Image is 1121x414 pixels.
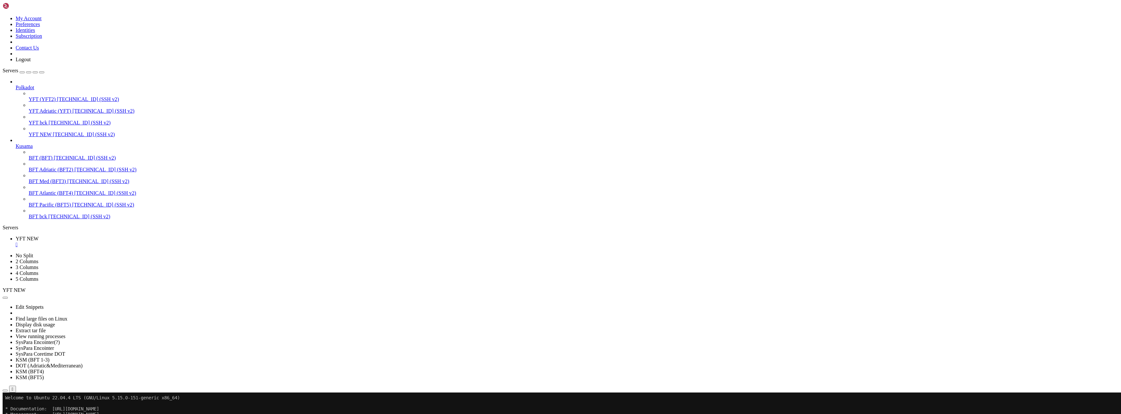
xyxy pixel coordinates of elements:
[16,357,50,363] a: KSM (BFT 1-3)
[12,387,13,392] div: 
[3,3,40,9] img: Shellngn
[29,96,56,102] span: YFT (YFT2)
[74,190,136,196] span: [TECHNICAL_ID] (SSH v2)
[29,155,52,161] span: BFT (BFT)
[16,375,44,380] a: KSM (BFT5)
[29,178,1118,184] a: BFT Med (BFT3) [TECHNICAL_ID] (SSH v2)
[57,96,119,102] span: [TECHNICAL_ID] (SSH v2)
[16,21,40,27] a: Preferences
[16,322,55,327] a: Display disk usage
[29,190,73,196] span: BFT Atlantic (BFT4)
[29,173,1118,184] li: BFT Med (BFT3) [TECHNICAL_ID] (SSH v2)
[16,85,1118,91] a: Polkadot
[29,149,1118,161] li: BFT (BFT) [TECHNICAL_ID] (SSH v2)
[3,25,1036,30] x-row: * Support: [URL][DOMAIN_NAME]
[29,214,1118,220] a: BFT bck [TECHNICAL_ID] (SSH v2)
[16,345,54,351] a: SysPara Encointer
[3,3,1036,8] x-row: Welcome to Ubuntu 22.04.4 LTS (GNU/Linux 5.15.0-151-generic x86_64)
[48,214,110,219] span: [TECHNICAL_ID] (SSH v2)
[16,143,33,149] span: Kusama
[29,102,1118,114] li: YFT Adriatic (YFT) [TECHNICAL_ID] (SSH v2)
[16,79,1118,137] li: Polkadot
[72,202,134,207] span: [TECHNICAL_ID] (SSH v2)
[3,225,1118,231] div: Servers
[29,126,1118,137] li: YFT NEW [TECHNICAL_ID] (SSH v2)
[16,276,38,282] a: 5 Columns
[16,236,1118,248] a: YFT NEW
[29,178,66,184] span: BFT Med (BFT3)
[16,16,42,21] a: My Account
[16,27,35,33] a: Identities
[29,114,1118,126] li: YFT bck [TECHNICAL_ID] (SSH v2)
[75,167,137,172] span: [TECHNICAL_ID] (SSH v2)
[16,328,46,333] a: Extract tar file
[3,68,18,73] span: Servers
[29,214,47,219] span: BFT bck
[16,236,38,241] span: YFT NEW
[3,75,1036,80] x-row: Last login: [DATE]
[16,45,39,50] a: Contact Us
[16,264,38,270] a: 3 Columns
[29,155,1118,161] a: BFT (BFT) [TECHNICAL_ID] (SSH v2)
[3,41,1036,47] x-row: not required on a system that users do not log into.
[29,96,1118,102] a: YFT (YFT2) [TECHNICAL_ID] (SSH v2)
[3,80,1036,86] x-row: root@ubuntu:~#
[3,19,1036,25] x-row: * Management: [URL][DOMAIN_NAME]
[29,167,73,172] span: BFT Adriatic (BFT2)
[67,178,129,184] span: [TECHNICAL_ID] (SSH v2)
[3,287,25,293] span: YFT NEW
[29,108,71,114] span: YFT Adriatic (YFT)
[3,36,1036,41] x-row: This system has been minimized by removing packages and content that are
[16,304,44,310] a: Edit Snippets
[54,155,116,161] span: [TECHNICAL_ID] (SSH v2)
[16,143,1118,149] a: Kusama
[16,33,42,39] a: Subscription
[16,351,65,357] a: SysPara Coretime DOT
[72,108,134,114] span: [TECHNICAL_ID] (SSH v2)
[29,132,1118,137] a: YFT NEW [TECHNICAL_ID] (SSH v2)
[29,202,1118,208] a: BFT Pacific (BFT5) [TECHNICAL_ID] (SSH v2)
[16,85,34,90] span: Polkadot
[3,64,1036,69] x-row: Run 'do-release-upgrade' to upgrade to it.
[16,253,33,258] a: No Split
[29,120,47,125] span: YFT bck
[3,14,1036,19] x-row: * Documentation: [URL][DOMAIN_NAME]
[16,363,82,368] a: DOT (Adriatic&Mediterranean)
[29,196,1118,208] li: BFT Pacific (BFT5) [TECHNICAL_ID] (SSH v2)
[16,316,67,321] a: Find large files on Linux
[16,259,38,264] a: 2 Columns
[16,242,1118,248] a: 
[9,386,16,393] button: 
[53,132,115,137] span: [TECHNICAL_ID] (SSH v2)
[29,161,1118,173] li: BFT Adriatic (BFT2) [TECHNICAL_ID] (SSH v2)
[3,58,1036,64] x-row: New release '24.04.3 LTS' available.
[16,334,66,339] a: View running processes
[16,369,44,374] a: KSM (BFT4)
[29,108,1118,114] a: YFT Adriatic (YFT) [TECHNICAL_ID] (SSH v2)
[16,270,38,276] a: 4 Columns
[29,190,1118,196] a: BFT Atlantic (BFT4) [TECHNICAL_ID] (SSH v2)
[29,132,51,137] span: YFT NEW
[29,184,1118,196] li: BFT Atlantic (BFT4) [TECHNICAL_ID] (SSH v2)
[44,80,46,86] div: (15, 14)
[29,167,1118,173] a: BFT Adriatic (BFT2) [TECHNICAL_ID] (SSH v2)
[29,120,1118,126] a: YFT bck [TECHNICAL_ID] (SSH v2)
[16,339,60,345] a: SysPara Encointer(?)
[49,120,110,125] span: [TECHNICAL_ID] (SSH v2)
[16,137,1118,220] li: Kusama
[29,202,71,207] span: BFT Pacific (BFT5)
[16,57,31,62] a: Logout
[29,208,1118,220] li: BFT bck [TECHNICAL_ID] (SSH v2)
[3,52,1036,58] x-row: To restore this content, you can run the 'unminimize' command.
[29,91,1118,102] li: YFT (YFT2) [TECHNICAL_ID] (SSH v2)
[3,68,44,73] a: Servers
